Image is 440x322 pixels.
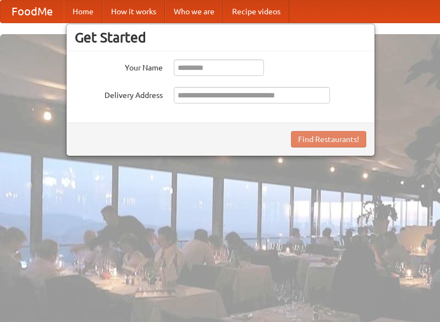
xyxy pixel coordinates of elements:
h3: Get Started [75,29,366,46]
button: Find Restaurants! [291,131,366,148]
a: How it works [102,1,165,23]
a: Who we are [165,1,223,23]
label: Delivery Address [75,87,163,101]
label: Your Name [75,59,163,73]
a: Recipe videos [223,1,289,23]
a: Home [64,1,102,23]
a: FoodMe [1,1,64,23]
